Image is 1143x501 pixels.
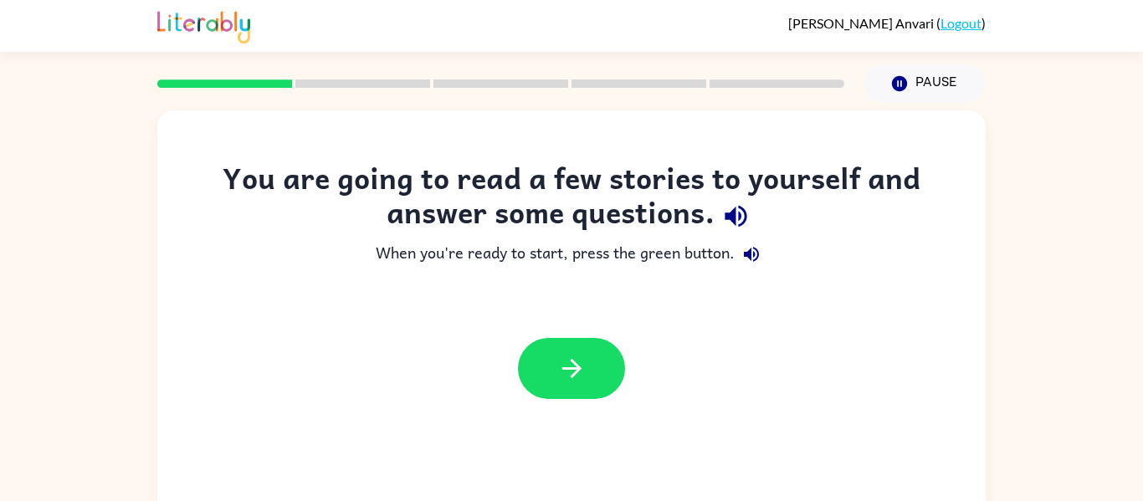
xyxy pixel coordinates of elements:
a: Logout [941,15,982,31]
div: You are going to read a few stories to yourself and answer some questions. [191,161,952,238]
span: [PERSON_NAME] Anvari [788,15,936,31]
img: Literably [157,7,250,43]
div: When you're ready to start, press the green button. [191,238,952,271]
div: ( ) [788,15,986,31]
button: Pause [864,64,986,103]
